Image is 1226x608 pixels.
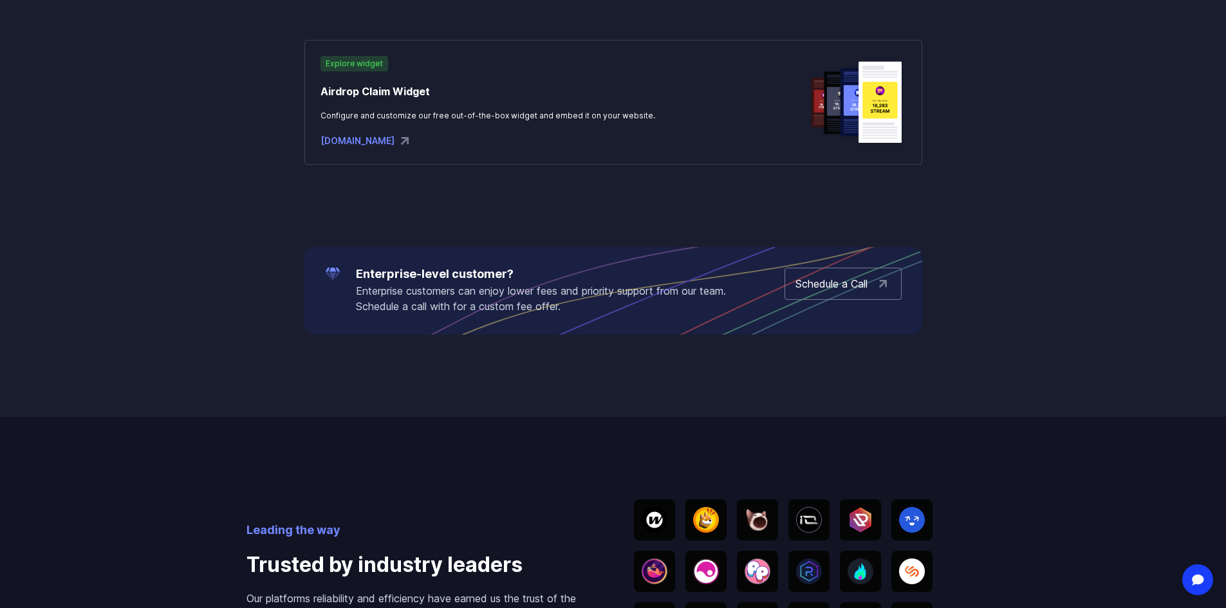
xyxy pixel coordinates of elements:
[320,84,655,99] div: Airdrop Claim Widget
[320,133,655,149] a: [DOMAIN_NAME]arrow
[320,133,655,149] div: [DOMAIN_NAME]
[246,521,593,539] p: Leading the way
[397,133,413,149] img: arrow
[848,558,873,584] img: SolBlaze
[848,507,873,533] img: UpRock
[745,507,770,533] img: Popcat
[320,56,388,71] div: Explore widget
[642,558,667,584] img: Whales market
[745,558,770,584] img: Pool Party
[796,507,822,533] img: IOnet
[795,276,868,291] p: Schedule a Call
[693,507,719,533] img: BONK
[246,549,593,580] h4: Trusted by industry leaders
[899,558,925,584] img: Solend
[320,111,655,121] div: Configure and customize our free out-of-the-box widget and embed it on your website.
[785,268,902,300] a: Schedule a Call
[899,507,925,533] img: SEND
[807,56,906,149] img: Airdrop Widget Cards
[1182,564,1213,595] div: Open Intercom Messenger
[693,558,719,584] img: Elixir Games
[796,558,822,584] img: Radyum
[642,507,667,533] img: Wornhole
[875,276,891,291] img: arrow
